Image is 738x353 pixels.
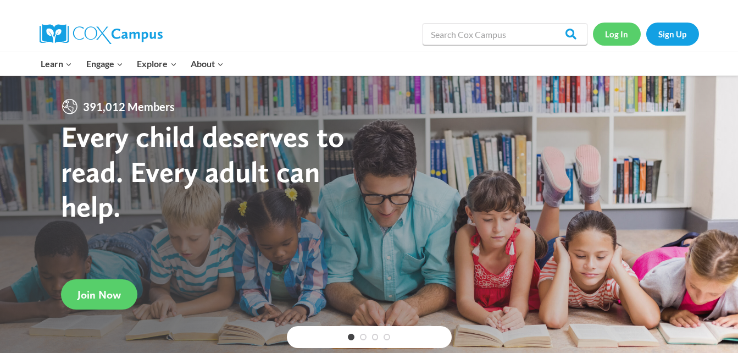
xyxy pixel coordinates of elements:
[184,52,231,75] button: Child menu of About
[77,288,121,301] span: Join Now
[360,334,367,340] a: 2
[130,52,184,75] button: Child menu of Explore
[593,23,699,45] nav: Secondary Navigation
[593,23,641,45] a: Log In
[423,23,587,45] input: Search Cox Campus
[34,52,231,75] nav: Primary Navigation
[40,24,163,44] img: Cox Campus
[348,334,354,340] a: 1
[61,279,137,310] a: Join Now
[646,23,699,45] a: Sign Up
[61,119,345,224] strong: Every child deserves to read. Every adult can help.
[384,334,390,340] a: 4
[34,52,80,75] button: Child menu of Learn
[79,52,130,75] button: Child menu of Engage
[79,98,179,115] span: 391,012 Members
[372,334,379,340] a: 3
